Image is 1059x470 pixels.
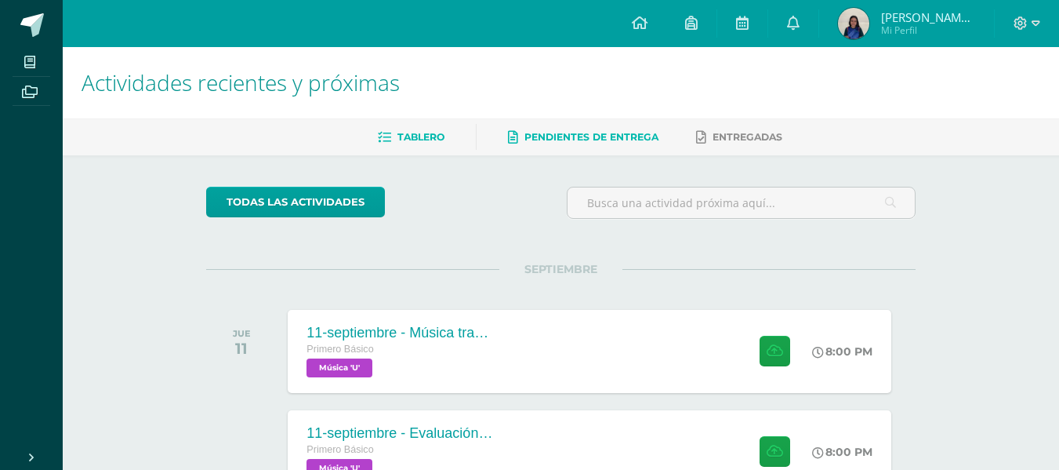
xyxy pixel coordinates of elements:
span: SEPTIEMBRE [499,262,622,276]
span: [PERSON_NAME] [PERSON_NAME] [881,9,975,25]
span: Música 'U' [306,359,372,377]
div: JUE [233,328,251,339]
span: Tablero [397,131,444,143]
input: Busca una actividad próxima aquí... [568,188,915,218]
div: 8:00 PM [812,445,872,459]
a: todas las Actividades [206,187,385,217]
span: Primero Básico [306,444,373,455]
div: 11 [233,339,251,358]
div: 11-septiembre - Evaluación de la participación [306,425,495,442]
span: Primero Básico [306,344,373,355]
div: 11-septiembre - Música tradicional de [GEOGRAPHIC_DATA] [306,325,495,341]
a: Tablero [378,125,444,150]
span: Mi Perfil [881,24,975,37]
img: 2704aaa29d1fe1aee5d09515aa75023f.png [838,8,869,39]
div: 8:00 PM [812,344,872,359]
span: Actividades recientes y próximas [82,67,400,97]
span: Pendientes de entrega [524,131,658,143]
a: Pendientes de entrega [508,125,658,150]
span: Entregadas [713,131,782,143]
a: Entregadas [696,125,782,150]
